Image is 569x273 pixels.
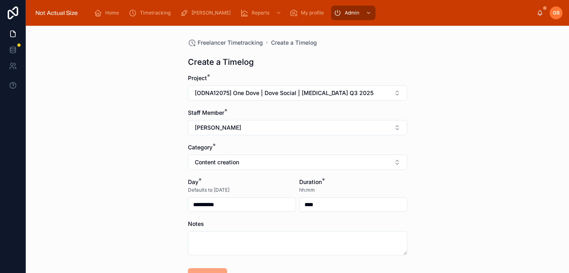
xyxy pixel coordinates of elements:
span: hh:mm [299,187,315,193]
a: [PERSON_NAME] [178,6,236,20]
span: Content creation [195,158,239,166]
span: My profile [301,10,324,16]
button: Select Button [188,155,407,170]
span: [PERSON_NAME] [192,10,231,16]
a: Home [92,6,125,20]
div: scrollable content [88,4,537,22]
h1: Create a Timelog [188,56,254,68]
a: Reports [238,6,286,20]
button: Select Button [188,120,407,135]
span: Duration [299,178,322,185]
span: Category [188,144,213,151]
span: Admin [345,10,359,16]
a: Admin [331,6,375,20]
span: Reports [252,10,269,16]
span: Project [188,74,207,81]
span: [PERSON_NAME] [195,124,241,132]
a: Timetracking [126,6,176,20]
img: App logo [32,6,81,19]
a: My profile [287,6,329,20]
span: Staff Member [188,109,224,116]
span: Timetracking [140,10,171,16]
a: Freelancer Timetracking [188,39,263,47]
button: Select Button [188,85,407,101]
span: Defaults to [DATE] [188,187,229,193]
span: GB [553,10,560,16]
span: Home [105,10,119,16]
span: [ODNA12075] One Dove | Dove Social | [MEDICAL_DATA] Q3 2025 [195,89,373,97]
span: Day [188,178,198,185]
span: Freelancer Timetracking [198,39,263,47]
span: Notes [188,220,204,227]
a: Create a Timelog [271,39,317,47]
